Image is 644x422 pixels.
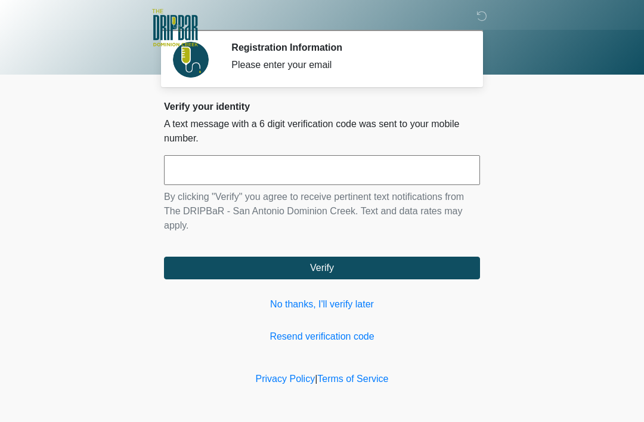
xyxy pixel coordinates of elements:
img: The DRIPBaR - San Antonio Dominion Creek Logo [152,9,198,48]
a: Terms of Service [317,374,388,384]
p: A text message with a 6 digit verification code was sent to your mobile number. [164,117,480,146]
div: Please enter your email [231,58,462,72]
a: Resend verification code [164,329,480,344]
h2: Verify your identity [164,101,480,112]
a: Privacy Policy [256,374,315,384]
img: Agent Avatar [173,42,209,78]
a: | [315,374,317,384]
p: By clicking "Verify" you agree to receive pertinent text notifications from The DRIPBaR - San Ant... [164,190,480,233]
button: Verify [164,257,480,279]
a: No thanks, I'll verify later [164,297,480,312]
